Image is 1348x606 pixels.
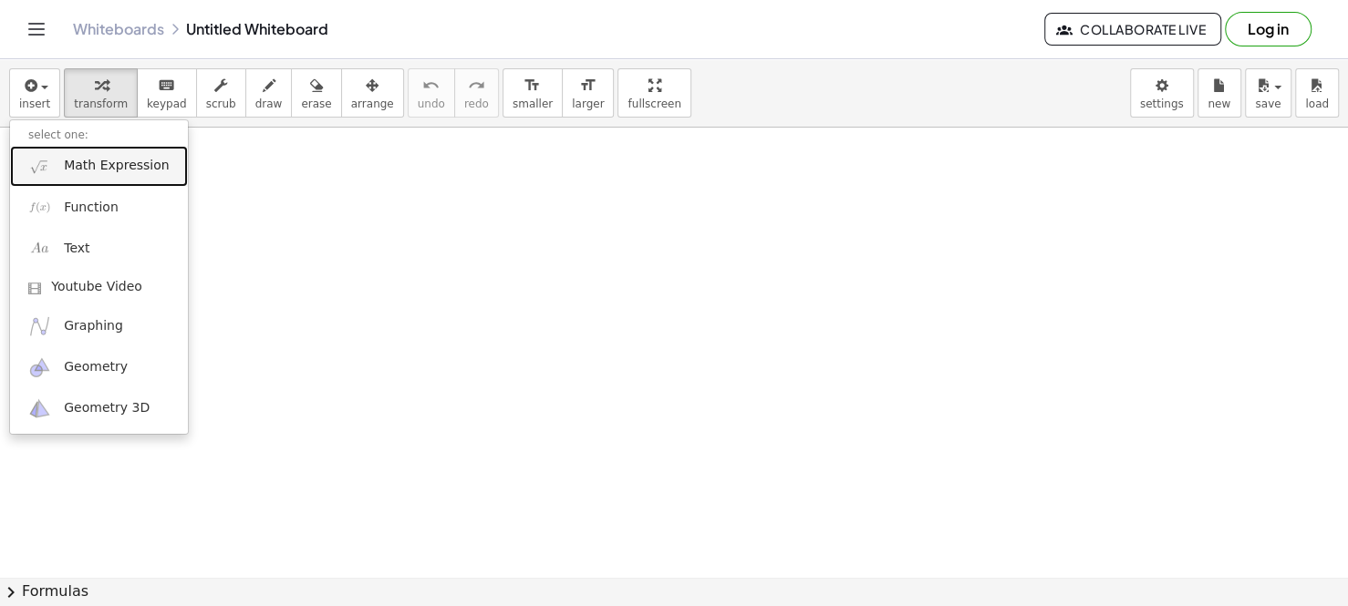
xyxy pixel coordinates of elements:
[10,388,188,429] a: Geometry 3D
[1295,68,1339,118] button: load
[10,269,188,305] a: Youtube Video
[28,237,51,260] img: Aa.png
[1208,98,1230,110] span: new
[503,68,563,118] button: format_sizesmaller
[408,68,455,118] button: undoundo
[579,75,596,97] i: format_size
[422,75,440,97] i: undo
[10,228,188,269] a: Text
[572,98,604,110] span: larger
[10,187,188,228] a: Function
[147,98,187,110] span: keypad
[301,98,331,110] span: erase
[418,98,445,110] span: undo
[1225,12,1312,46] button: Log in
[22,15,51,44] button: Toggle navigation
[28,314,51,337] img: ggb-graphing.svg
[137,68,197,118] button: keyboardkeypad
[1198,68,1241,118] button: new
[64,157,169,175] span: Math Expression
[627,98,680,110] span: fullscreen
[1255,98,1281,110] span: save
[64,68,138,118] button: transform
[1060,21,1206,37] span: Collaborate Live
[28,155,51,178] img: sqrt_x.png
[1140,98,1184,110] span: settings
[206,98,236,110] span: scrub
[28,356,51,379] img: ggb-geometry.svg
[10,146,188,187] a: Math Expression
[468,75,485,97] i: redo
[73,20,164,38] a: Whiteboards
[10,125,188,146] li: select one:
[158,75,175,97] i: keyboard
[51,278,142,296] span: Youtube Video
[464,98,489,110] span: redo
[196,68,246,118] button: scrub
[9,68,60,118] button: insert
[10,347,188,388] a: Geometry
[74,98,128,110] span: transform
[1305,98,1329,110] span: load
[1130,68,1194,118] button: settings
[513,98,553,110] span: smaller
[562,68,614,118] button: format_sizelarger
[64,199,119,217] span: Function
[245,68,293,118] button: draw
[454,68,499,118] button: redoredo
[28,196,51,219] img: f_x.png
[291,68,341,118] button: erase
[64,240,89,258] span: Text
[10,305,188,346] a: Graphing
[1044,13,1221,46] button: Collaborate Live
[28,397,51,420] img: ggb-3d.svg
[255,98,283,110] span: draw
[351,98,394,110] span: arrange
[64,399,150,417] span: Geometry 3D
[341,68,404,118] button: arrange
[617,68,690,118] button: fullscreen
[64,358,128,376] span: Geometry
[19,98,50,110] span: insert
[524,75,541,97] i: format_size
[1245,68,1291,118] button: save
[64,317,123,335] span: Graphing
